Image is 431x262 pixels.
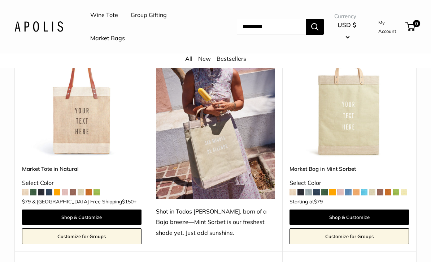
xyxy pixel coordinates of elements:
span: & [GEOGRAPHIC_DATA] Free Shipping + [32,199,136,204]
a: Wine Tote [90,10,118,21]
a: Shop & Customize [289,210,409,225]
a: Customize for Groups [289,228,409,244]
a: Market Bag in Mint SorbetMarket Bag in Mint Sorbet [289,38,409,158]
button: USD $ [334,19,360,42]
a: description_Make it yours with custom printed text.description_The Original Market bag in its 4 n... [22,38,142,158]
img: Apolis [14,21,63,32]
a: Group Gifting [131,10,167,21]
span: Currency [334,11,360,21]
a: Customize for Groups [22,228,142,244]
span: 0 [413,20,420,27]
a: My Account [378,18,403,36]
a: Market Tote in Natural [22,165,142,173]
div: Select Color [22,178,142,189]
span: $79 [314,198,323,205]
a: Market Bag in Mint Sorbet [289,165,409,173]
span: $79 [22,198,31,205]
button: Search [306,19,324,35]
img: description_Make it yours with custom printed text. [22,38,142,158]
input: Search... [237,19,306,35]
a: 0 [406,22,415,31]
a: Bestsellers [217,55,246,62]
img: Market Bag in Mint Sorbet [289,38,409,158]
a: Market Bags [90,33,125,44]
span: $150 [122,198,134,205]
a: New [198,55,211,62]
span: Starting at [289,199,323,204]
a: All [185,55,192,62]
img: Shot in Todos Santos, born of a Baja breeze—Mint Sorbet is our freshest shade yet. Just add sunsh... [156,38,275,199]
span: USD $ [338,21,356,29]
a: Shop & Customize [22,210,142,225]
div: Select Color [289,178,409,189]
div: Shot in Todos [PERSON_NAME], born of a Baja breeze—Mint Sorbet is our freshest shade yet. Just ad... [156,206,275,239]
